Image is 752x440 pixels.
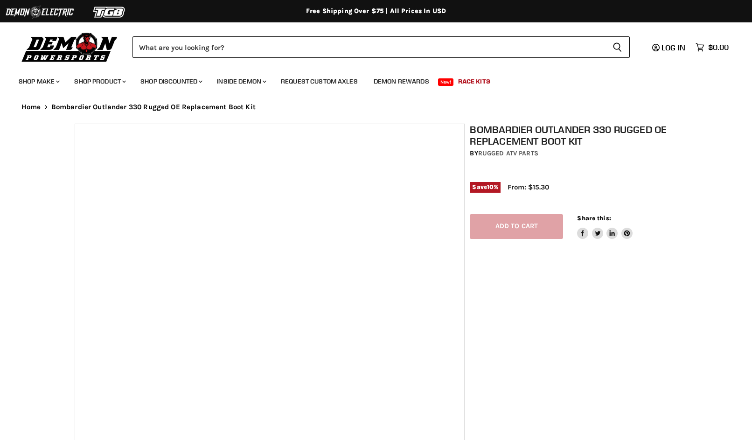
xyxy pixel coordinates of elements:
[132,36,605,58] input: Search
[708,43,729,52] span: $0.00
[487,183,494,190] span: 10
[132,36,630,58] form: Product
[67,72,132,91] a: Shop Product
[470,124,682,147] h1: Bombardier Outlander 330 Rugged OE Replacement Boot Kit
[3,7,749,15] div: Free Shipping Over $75 | All Prices In USD
[470,148,682,159] div: by
[367,72,436,91] a: Demon Rewards
[470,182,501,192] span: Save %
[274,72,365,91] a: Request Custom Axles
[577,215,611,222] span: Share this:
[605,36,630,58] button: Search
[648,43,691,52] a: Log in
[133,72,208,91] a: Shop Discounted
[508,183,549,191] span: From: $15.30
[210,72,272,91] a: Inside Demon
[19,30,121,63] img: Demon Powersports
[12,68,726,91] ul: Main menu
[75,3,145,21] img: TGB Logo 2
[21,103,41,111] a: Home
[451,72,497,91] a: Race Kits
[438,78,454,86] span: New!
[577,214,633,239] aside: Share this:
[691,41,733,54] a: $0.00
[661,43,685,52] span: Log in
[3,103,749,111] nav: Breadcrumbs
[51,103,256,111] span: Bombardier Outlander 330 Rugged OE Replacement Boot Kit
[12,72,65,91] a: Shop Make
[478,149,538,157] a: Rugged ATV Parts
[5,3,75,21] img: Demon Electric Logo 2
